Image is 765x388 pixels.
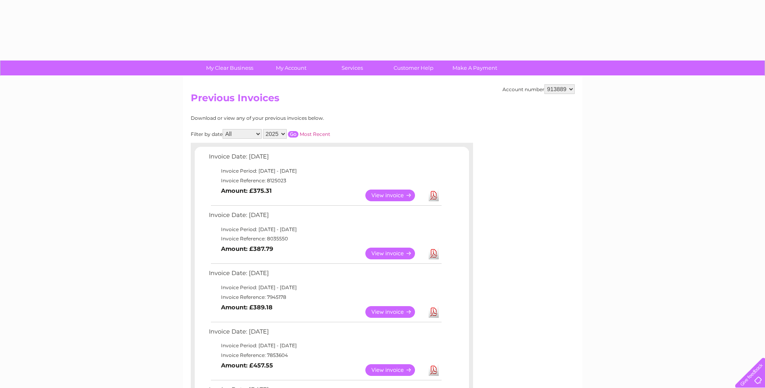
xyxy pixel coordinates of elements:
[365,364,425,376] a: View
[207,341,443,350] td: Invoice Period: [DATE] - [DATE]
[196,60,263,75] a: My Clear Business
[502,84,575,94] div: Account number
[207,326,443,341] td: Invoice Date: [DATE]
[207,166,443,176] td: Invoice Period: [DATE] - [DATE]
[429,364,439,376] a: Download
[207,151,443,166] td: Invoice Date: [DATE]
[191,92,575,108] h2: Previous Invoices
[380,60,447,75] a: Customer Help
[365,190,425,201] a: View
[319,60,386,75] a: Services
[221,304,273,311] b: Amount: £389.18
[221,362,273,369] b: Amount: £457.55
[207,268,443,283] td: Invoice Date: [DATE]
[429,306,439,318] a: Download
[207,176,443,186] td: Invoice Reference: 8125023
[207,234,443,244] td: Invoice Reference: 8035550
[429,248,439,259] a: Download
[207,292,443,302] td: Invoice Reference: 7945178
[207,283,443,292] td: Invoice Period: [DATE] - [DATE]
[221,245,273,252] b: Amount: £387.79
[221,187,272,194] b: Amount: £375.31
[191,115,402,121] div: Download or view any of your previous invoices below.
[365,248,425,259] a: View
[207,225,443,234] td: Invoice Period: [DATE] - [DATE]
[191,129,402,139] div: Filter by date
[429,190,439,201] a: Download
[300,131,330,137] a: Most Recent
[442,60,508,75] a: Make A Payment
[365,306,425,318] a: View
[258,60,324,75] a: My Account
[207,210,443,225] td: Invoice Date: [DATE]
[207,350,443,360] td: Invoice Reference: 7853604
